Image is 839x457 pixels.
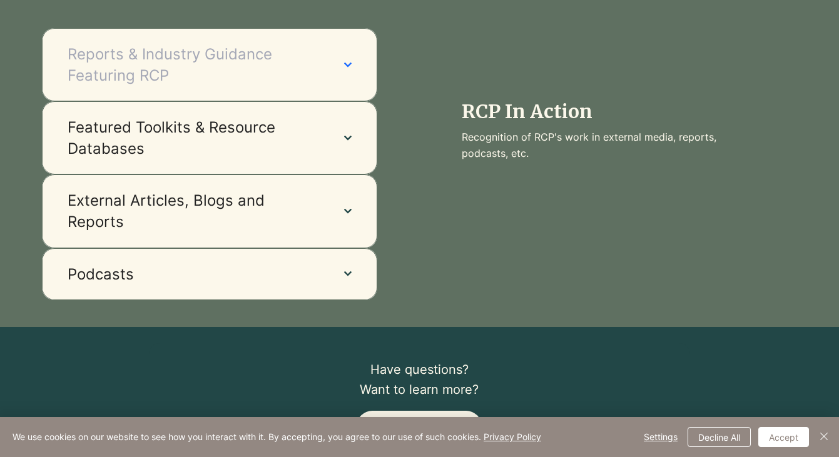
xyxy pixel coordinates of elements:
button: Connect with RCP [357,411,482,442]
span: Featured Toolkits & Resource Databases [68,117,319,159]
button: Featured Toolkits & Resource Databases [42,101,377,174]
p: Want to learn more? [273,379,566,399]
p: Have questions? [273,359,566,379]
img: Close [816,429,831,444]
button: Reports & Industry Guidance Featuring RCP [42,28,377,101]
span: External Articles, Blogs and Reports [68,190,319,232]
button: Close [816,427,831,447]
button: Decline All [688,427,751,447]
button: Accept [758,427,809,447]
a: Privacy Policy [484,431,541,442]
button: Podcasts [42,248,377,301]
button: External Articles, Blogs and Reports [42,174,377,248]
span: Settings [644,428,678,446]
span: Podcasts [68,264,319,285]
span: We use cookies on our website to see how you interact with it. By accepting, you agree to our use... [13,431,541,443]
span: Recognition of RCP's work in external media, reports, podcasts, etc. [462,131,716,159]
span: RCP In Action [462,99,592,123]
span: Reports & Industry Guidance Featuring RCP [68,44,319,86]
